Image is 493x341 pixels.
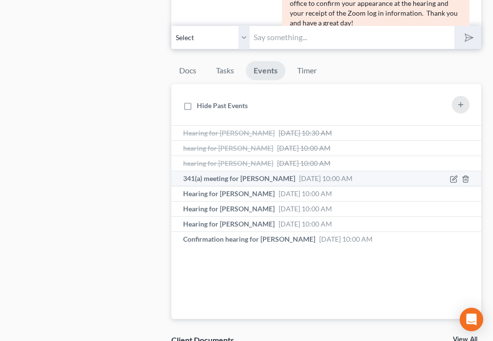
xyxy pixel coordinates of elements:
span: Hearing for [PERSON_NAME] [183,129,275,137]
a: Events [246,61,285,80]
input: Say something... [250,25,454,49]
span: [DATE] 10:00 AM [319,235,373,243]
span: [DATE] 10:00 AM [279,189,332,198]
span: [DATE] 10:00 AM [299,174,352,182]
span: hearing for [PERSON_NAME] [183,144,273,152]
span: [DATE] 10:00 AM [277,144,330,152]
div: Open Intercom Messenger [460,308,483,331]
a: Tasks [208,61,242,80]
span: [DATE] 10:00 AM [277,159,330,167]
span: Confirmation hearing for [PERSON_NAME] [183,235,315,243]
span: Hearing for [PERSON_NAME] [183,205,275,213]
a: Docs [171,61,204,80]
span: [DATE] 10:00 AM [279,205,332,213]
span: Hearing for [PERSON_NAME] [183,220,275,228]
span: [DATE] 10:30 AM [279,129,332,137]
a: Timer [289,61,325,80]
span: hearing for [PERSON_NAME] [183,159,273,167]
span: [DATE] 10:00 AM [279,220,332,228]
span: Hide Past Events [197,101,248,110]
span: 341(a) meeting for [PERSON_NAME] [183,174,295,182]
span: Hearing for [PERSON_NAME] [183,189,275,198]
